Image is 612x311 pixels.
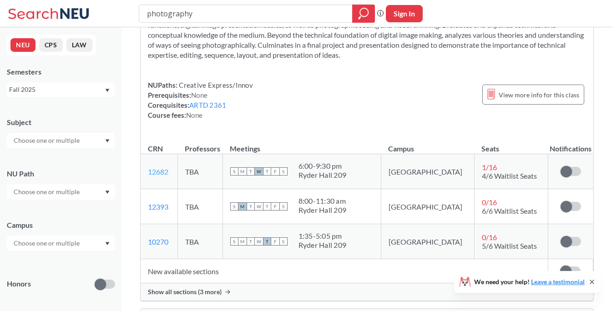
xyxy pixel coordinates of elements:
span: S [230,167,238,176]
span: T [247,202,255,211]
th: Seats [474,135,548,154]
span: S [230,202,238,211]
section: Introduces creative photography, exploring techniques and processes starting with the basic princ... [148,10,586,60]
div: 8:00 - 11:30 am [298,196,347,206]
div: Ryder Hall 209 [298,206,347,215]
span: T [263,237,271,246]
span: F [271,202,279,211]
span: 4/6 Waitlist Seats [482,171,537,180]
div: NUPaths: Prerequisites: Corequisites: Course fees: [148,80,253,120]
th: Professors [177,135,223,154]
svg: Dropdown arrow [105,89,110,92]
td: [GEOGRAPHIC_DATA] [381,189,474,224]
div: 1:35 - 5:05 pm [298,231,347,241]
td: TBA [177,224,223,259]
a: ARTD 2361 [189,101,226,109]
span: Creative Express/Innov [177,81,253,89]
div: Dropdown arrow [7,236,115,251]
div: Dropdown arrow [7,184,115,200]
span: M [238,202,247,211]
div: Fall 2025 [9,85,104,95]
div: Dropdown arrow [7,133,115,148]
div: Fall 2025Dropdown arrow [7,82,115,97]
span: T [247,237,255,246]
input: Choose one or multiple [9,186,86,197]
span: 1 / 16 [482,163,497,171]
span: W [255,202,263,211]
span: T [263,167,271,176]
div: Show all sections (3 more) [141,283,593,301]
div: 6:00 - 9:30 pm [298,161,347,171]
div: Subject [7,117,115,127]
th: Campus [381,135,474,154]
td: New available sections [141,259,548,283]
td: TBA [177,189,223,224]
input: Choose one or multiple [9,238,86,249]
td: [GEOGRAPHIC_DATA] [381,154,474,189]
div: magnifying glass [352,5,375,23]
span: We need your help! [474,279,585,285]
svg: magnifying glass [358,7,369,20]
a: 12393 [148,202,168,211]
span: W [255,237,263,246]
button: NEU [10,38,35,52]
span: S [279,167,288,176]
div: Ryder Hall 209 [298,171,347,180]
div: Semesters [7,67,115,77]
a: Leave a testimonial [531,278,585,286]
span: F [271,167,279,176]
button: Sign In [386,5,423,22]
div: CRN [148,144,163,154]
span: 0 / 16 [482,233,497,241]
td: [GEOGRAPHIC_DATA] [381,224,474,259]
span: None [191,91,207,99]
div: NU Path [7,169,115,179]
span: S [230,237,238,246]
th: Notifications [548,135,593,154]
button: CPS [39,38,63,52]
svg: Dropdown arrow [105,191,110,194]
a: 12682 [148,167,168,176]
th: Meetings [223,135,381,154]
p: Honors [7,279,31,289]
input: Class, professor, course number, "phrase" [146,6,346,21]
span: F [271,237,279,246]
span: 0 / 16 [482,198,497,206]
span: S [279,202,288,211]
span: M [238,237,247,246]
span: 6/6 Waitlist Seats [482,206,537,215]
span: T [247,167,255,176]
td: TBA [177,154,223,189]
span: Show all sections (3 more) [148,288,222,296]
input: Choose one or multiple [9,135,86,146]
div: Campus [7,220,115,230]
span: S [279,237,288,246]
button: LAW [66,38,92,52]
svg: Dropdown arrow [105,139,110,143]
svg: Dropdown arrow [105,242,110,246]
a: 10270 [148,237,168,246]
span: T [263,202,271,211]
span: View more info for this class [499,89,579,100]
span: 5/6 Waitlist Seats [482,241,537,250]
div: Ryder Hall 209 [298,241,347,250]
span: W [255,167,263,176]
span: M [238,167,247,176]
span: None [186,111,202,119]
